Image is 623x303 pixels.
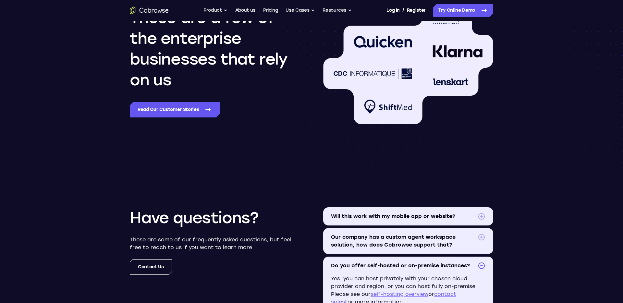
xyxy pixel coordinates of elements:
summary: Do you offer self-hosted or on-premise instances? [323,257,493,275]
summary: Our company has a custom agent workspace solution, how does Cobrowse support that? [323,228,493,254]
p: These are some of our frequently asked questions, but feel free to reach to us if you want to lea... [130,236,300,251]
button: Resources [323,4,352,17]
button: Product [203,4,227,17]
a: Go to the home page [130,6,169,14]
img: Enterprise logos [323,2,493,124]
a: Pricing [263,4,278,17]
a: Try Online Demo [433,4,493,17]
a: Log In [386,4,399,17]
a: Read our customer stories [130,102,220,117]
span: Will this work with my mobile app or website? [331,212,475,220]
h2: These are a few of the enterprise businesses that rely on us [130,7,300,90]
a: Contact us [130,259,172,275]
h2: Have questions? [130,207,259,228]
button: Use Cases [286,4,315,17]
span: Our company has a custom agent workspace solution, how does Cobrowse support that? [331,233,475,249]
summary: Will this work with my mobile app or website? [323,207,493,225]
a: self-hosting overview [371,291,428,297]
span: / [402,6,404,14]
a: About us [235,4,255,17]
span: Do you offer self-hosted or on-premise instances? [331,262,475,270]
a: Register [407,4,426,17]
